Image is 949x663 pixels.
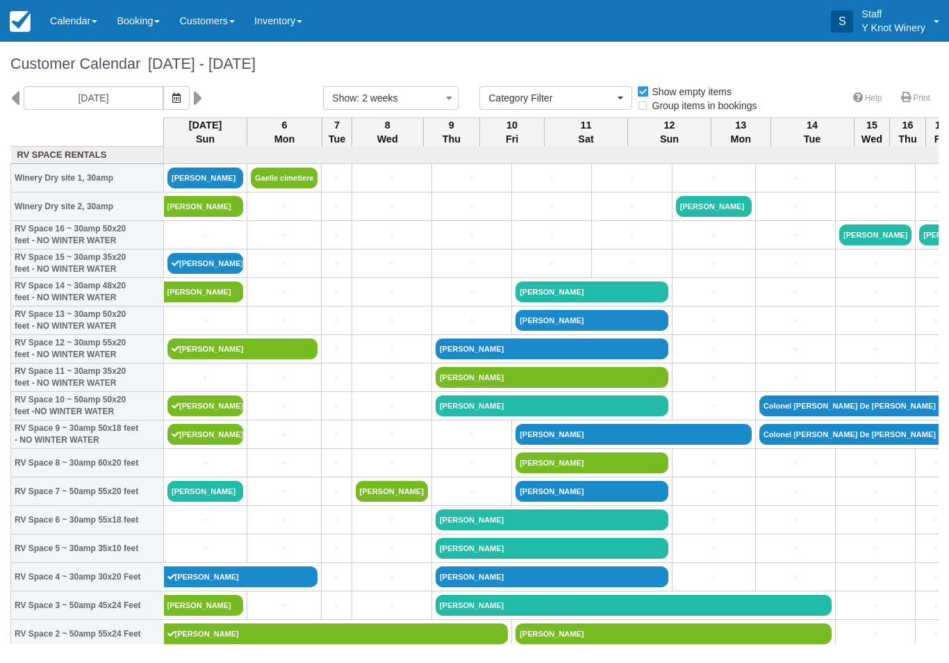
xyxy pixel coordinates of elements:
[488,91,614,105] span: Category Filter
[436,427,508,442] a: +
[251,167,317,188] a: Gaelle cimetiere
[711,117,771,147] th: 13 Mon
[854,117,890,147] th: 15 Wed
[356,256,428,271] a: +
[676,285,752,300] a: +
[839,313,911,328] a: +
[325,342,347,357] a: +
[423,117,480,147] th: 9 Thu
[436,313,508,328] a: +
[325,256,347,271] a: +
[515,424,752,445] a: [PERSON_NAME]
[11,449,164,477] th: RV Space 8 ~ 30amp 60x20 feet
[11,620,164,648] th: RV Space 2 ~ 50amp 55x24 Feet
[636,86,743,96] span: Show empty items
[839,456,911,470] a: +
[164,281,244,302] a: [PERSON_NAME]
[676,513,752,527] a: +
[356,285,428,300] a: +
[164,117,247,147] th: [DATE] Sun
[167,513,243,527] a: +
[251,484,317,499] a: +
[861,7,925,21] p: Staff
[167,313,243,328] a: +
[10,56,939,72] h1: Customer Calendar
[167,167,243,188] a: [PERSON_NAME]
[251,399,317,414] a: +
[251,285,317,300] a: +
[251,456,317,470] a: +
[759,484,832,499] a: +
[167,424,243,445] a: [PERSON_NAME]
[251,313,317,328] a: +
[676,342,752,357] a: +
[515,256,588,271] a: +
[436,595,832,616] a: [PERSON_NAME]
[595,256,668,271] a: +
[676,484,752,499] a: +
[839,342,911,357] a: +
[676,570,752,584] a: +
[11,335,164,363] th: RV Space 12 ~ 30amp 55x20 feet - NO WINTER WATER
[356,313,428,328] a: +
[167,395,243,416] a: [PERSON_NAME]
[515,452,668,473] a: [PERSON_NAME]
[251,370,317,385] a: +
[356,342,428,357] a: +
[595,199,668,214] a: +
[325,313,347,328] a: +
[323,86,459,110] button: Show: 2 weeks
[140,55,256,72] span: [DATE] - [DATE]
[167,370,243,385] a: +
[325,541,347,556] a: +
[356,427,428,442] a: +
[436,456,508,470] a: +
[636,95,766,116] label: Group items in bookings
[831,10,853,33] div: S
[251,598,317,613] a: +
[515,481,668,502] a: [PERSON_NAME]
[251,513,317,527] a: +
[356,598,428,613] a: +
[839,224,911,245] a: [PERSON_NAME]
[515,228,588,243] a: +
[10,11,31,32] img: checkfront-main-nav-mini-logo.png
[167,253,243,274] a: [PERSON_NAME]
[356,513,428,527] a: +
[759,256,832,271] a: +
[676,196,752,217] a: [PERSON_NAME]
[167,338,317,359] a: [PERSON_NAME]
[759,541,832,556] a: +
[893,88,939,108] a: Print
[515,171,588,186] a: +
[322,117,352,147] th: 7 Tue
[759,171,832,186] a: +
[515,623,832,644] a: [PERSON_NAME]
[515,281,668,302] a: [PERSON_NAME]
[839,484,911,499] a: +
[436,538,668,559] a: [PERSON_NAME]
[11,591,164,620] th: RV Space 3 ~ 50amp 45x24 Feet
[676,228,752,243] a: +
[352,117,423,147] th: 8 Wed
[251,228,317,243] a: +
[676,256,752,271] a: +
[861,21,925,35] p: Y Knot Winery
[436,509,668,530] a: [PERSON_NAME]
[325,513,347,527] a: +
[15,149,160,162] a: RV Space Rentals
[595,171,668,186] a: +
[436,566,668,587] a: [PERSON_NAME]
[676,171,752,186] a: +
[436,367,668,388] a: [PERSON_NAME]
[164,566,318,587] a: [PERSON_NAME]
[247,117,322,147] th: 6 Mon
[628,117,711,147] th: 12 Sun
[759,370,832,385] a: +
[759,199,832,214] a: +
[356,399,428,414] a: +
[356,456,428,470] a: +
[480,117,545,147] th: 10 Fri
[759,285,832,300] a: +
[436,395,668,416] a: [PERSON_NAME]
